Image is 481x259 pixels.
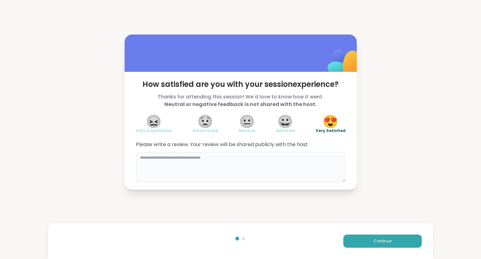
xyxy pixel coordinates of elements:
[323,116,338,127] span: 😍
[276,128,295,133] span: Satisfied
[239,128,255,133] span: Neutral
[193,128,218,133] span: Dissatisfied
[239,116,255,127] span: 😐
[343,235,422,248] button: Continue
[164,101,317,108] b: Neutral or negative feedback is not shared with the host.
[197,116,213,127] span: 😟
[136,79,345,89] span: How satisfied are you with your session experience?
[136,128,172,133] span: Very Dissatisfied
[136,93,345,108] span: Thanks for attending this session! We'd love to know how it went.
[316,128,345,133] span: Very Satisfied
[313,33,375,95] img: ShareWell Logomark
[277,116,293,127] span: 😀
[146,116,162,127] span: 😖
[374,238,391,244] span: Continue
[136,141,345,148] span: Please write a review. Your review will be shared publicly with the host.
